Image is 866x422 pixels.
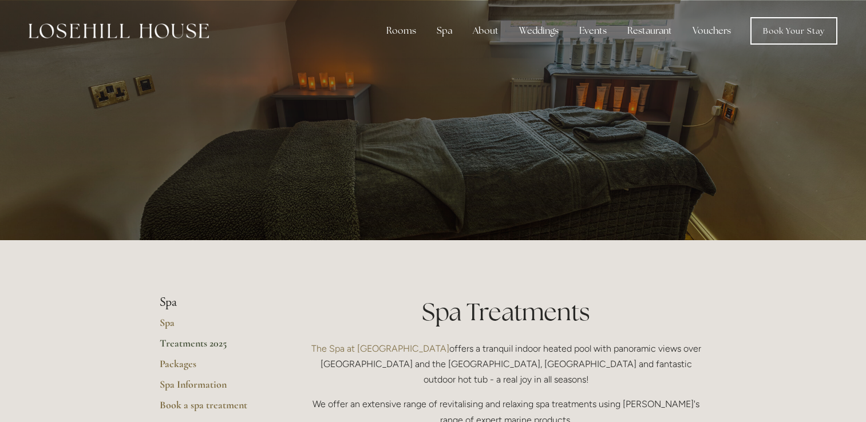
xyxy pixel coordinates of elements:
div: Rooms [377,19,425,42]
li: Spa [160,295,269,310]
a: Vouchers [683,19,740,42]
a: Spa [160,316,269,337]
div: About [464,19,508,42]
p: offers a tranquil indoor heated pool with panoramic views over [GEOGRAPHIC_DATA] and the [GEOGRAP... [306,341,707,388]
img: Losehill House [29,23,209,38]
a: Book a spa treatment [160,399,269,419]
div: Restaurant [618,19,681,42]
div: Spa [428,19,461,42]
a: Packages [160,357,269,378]
a: Treatments 2025 [160,337,269,357]
a: The Spa at [GEOGRAPHIC_DATA] [311,343,449,354]
h1: Spa Treatments [306,295,707,329]
a: Book Your Stay [750,17,837,45]
a: Spa Information [160,378,269,399]
div: Weddings [510,19,568,42]
div: Events [570,19,616,42]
